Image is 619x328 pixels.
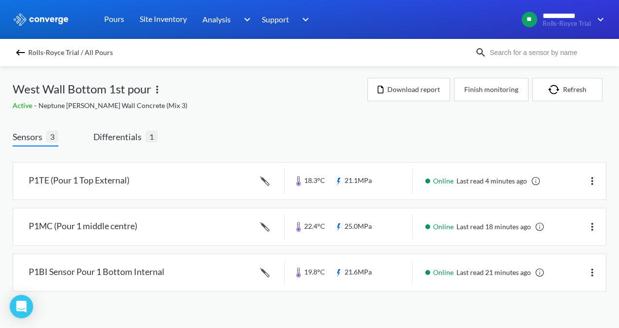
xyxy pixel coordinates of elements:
[262,13,289,25] span: Support
[28,46,113,59] span: Rolls-Royce Trial / All Pours
[532,78,602,101] button: Refresh
[15,47,26,58] img: backspace.svg
[586,175,598,187] img: more.svg
[378,86,383,93] img: icon-file.svg
[543,20,591,27] span: Rolls-Royce Trial
[586,221,598,233] img: more.svg
[586,267,598,278] img: more.svg
[475,47,487,58] img: icon-search.svg
[13,100,367,111] div: Neptune [PERSON_NAME] Wall Concrete (Mix 3)
[151,84,163,95] img: more.svg
[548,85,563,94] img: icon-refresh.svg
[46,130,58,143] span: 3
[93,130,146,144] span: Differentials
[454,78,528,101] button: Finish monitoring
[34,101,38,109] span: -
[13,80,151,98] span: West Wall Bottom 1st pour
[202,13,231,25] span: Analysis
[146,130,158,143] span: 1
[10,295,33,318] div: Open Intercom Messenger
[13,13,69,26] img: logo_ewhite.svg
[13,130,46,144] span: Sensors
[487,47,604,58] input: Search for a sensor by name
[367,78,450,101] button: Download report
[237,14,253,25] img: downArrow.svg
[13,101,34,109] span: Active
[296,14,311,25] img: downArrow.svg
[591,14,606,25] img: downArrow.svg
